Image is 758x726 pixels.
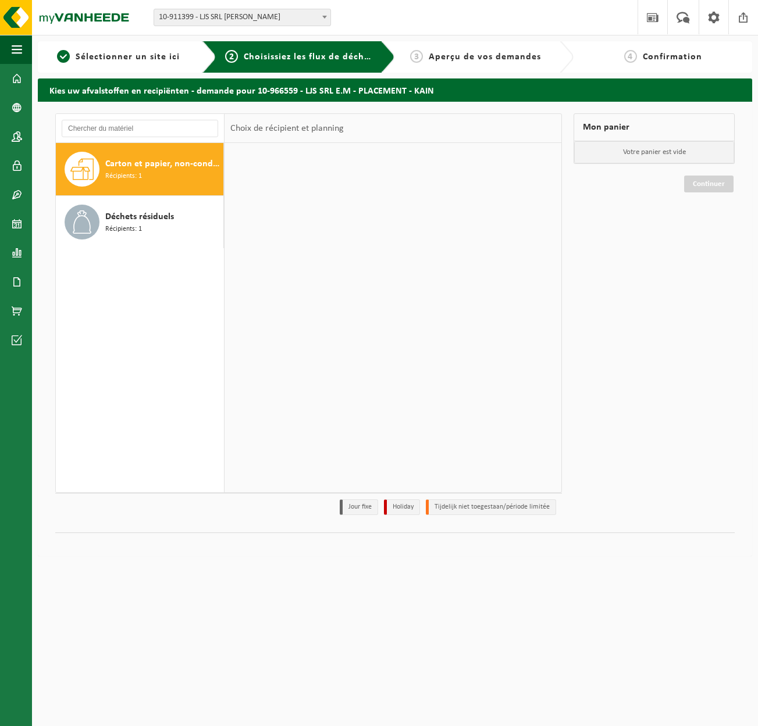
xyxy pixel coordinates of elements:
span: Déchets résiduels [105,210,174,224]
span: 4 [624,50,637,63]
div: Choix de récipient et planning [225,114,350,143]
span: 10-911399 - LJS SRL E.M - KAIN [154,9,330,26]
span: 3 [410,50,423,63]
h2: Kies uw afvalstoffen en recipiënten - demande pour 10-966559 - LJS SRL E.M - PLACEMENT - KAIN [38,78,752,101]
button: Déchets résiduels Récipients: 1 [56,196,224,248]
span: 2 [225,50,238,63]
span: Récipients: 1 [105,171,142,182]
span: 10-911399 - LJS SRL E.M - KAIN [154,9,331,26]
span: Confirmation [643,52,702,62]
span: Aperçu de vos demandes [429,52,541,62]
li: Tijdelijk niet toegestaan/période limitée [426,499,556,515]
span: Récipients: 1 [105,224,142,235]
span: Carton et papier, non-conditionné (industriel) [105,157,220,171]
li: Jour fixe [340,499,378,515]
button: Carton et papier, non-conditionné (industriel) Récipients: 1 [56,143,224,196]
span: Choisissiez les flux de déchets et récipients [244,52,437,62]
span: 1 [57,50,70,63]
p: Votre panier est vide [574,141,734,163]
a: 1Sélectionner un site ici [44,50,193,64]
a: Continuer [684,176,734,192]
div: Mon panier [574,113,735,141]
span: Sélectionner un site ici [76,52,180,62]
li: Holiday [384,499,420,515]
input: Chercher du matériel [62,120,218,137]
